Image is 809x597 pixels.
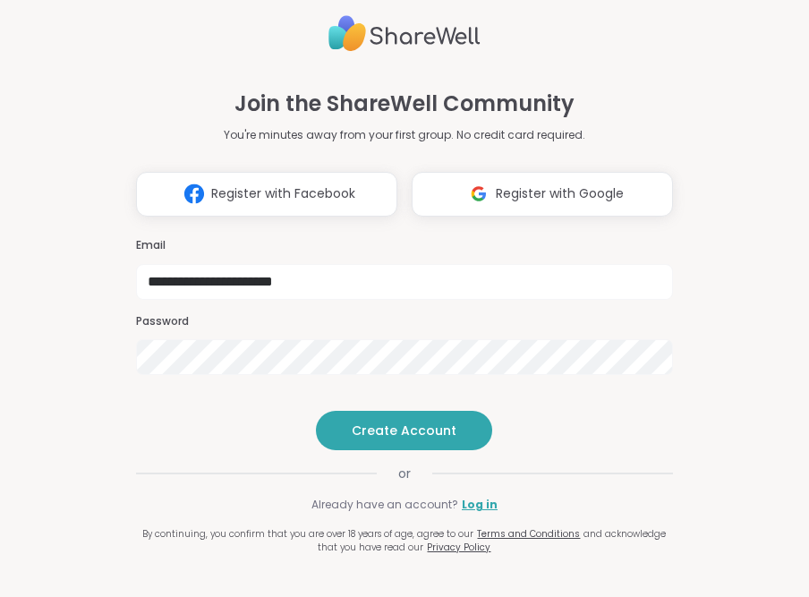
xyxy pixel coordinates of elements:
[136,172,397,217] button: Register with Facebook
[211,184,355,203] span: Register with Facebook
[136,238,674,253] h3: Email
[311,497,458,513] span: Already have an account?
[427,541,490,554] a: Privacy Policy
[352,422,456,439] span: Create Account
[318,527,666,554] span: and acknowledge that you have read our
[462,497,498,513] a: Log in
[377,465,432,482] span: or
[496,184,624,203] span: Register with Google
[177,177,211,210] img: ShareWell Logomark
[136,314,674,329] h3: Password
[462,177,496,210] img: ShareWell Logomark
[224,127,585,143] p: You're minutes away from your first group. No credit card required.
[328,8,481,59] img: ShareWell Logo
[316,411,492,450] button: Create Account
[477,527,580,541] a: Terms and Conditions
[234,88,575,120] h1: Join the ShareWell Community
[412,172,673,217] button: Register with Google
[142,527,473,541] span: By continuing, you confirm that you are over 18 years of age, agree to our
